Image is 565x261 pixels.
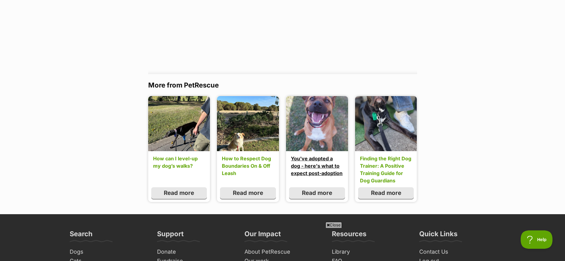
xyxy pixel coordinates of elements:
[151,187,207,199] a: Read more
[360,155,412,184] a: Finding the Right Dog Trainer: A Positive Training Guide for Dog Guardians
[358,187,414,199] a: Read more
[220,187,276,199] a: Read more
[70,229,93,242] h3: Search
[291,155,343,177] a: You've adopted a dog - here's what to expect post-adoption
[419,229,457,242] h3: Quick Links
[286,96,348,151] img: admecflm6pzsdxbz7eza.jpg
[521,230,553,249] iframe: Help Scout Beacon - Open
[148,96,210,151] img: sfcpknpktkg4g9lb237d.jpg
[217,96,279,151] img: pbjsfbdr8wda4hkzaufl.jpg
[148,81,417,89] h3: More from PetRescue
[355,96,417,151] img: sgbfbij5lhzvsogur2ux.jpg
[67,247,149,257] a: Dogs
[289,187,345,199] a: Read more
[417,247,498,257] a: Contact Us
[134,230,431,258] iframe: Advertisement
[325,222,342,228] span: Close
[222,155,274,177] a: How to Respect Dog Boundaries On & Off Leash
[153,155,205,170] a: How can I level-up my dog’s walks?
